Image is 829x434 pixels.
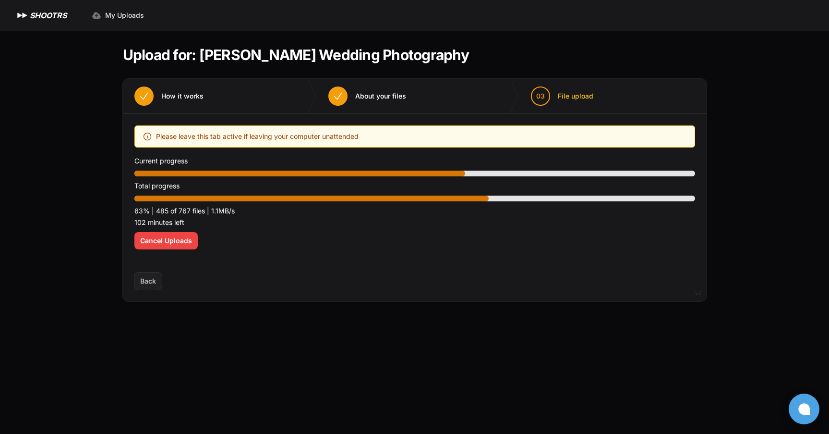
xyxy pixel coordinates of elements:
h1: Upload for: [PERSON_NAME] Wedding Photography [123,46,469,63]
span: 03 [536,91,545,101]
span: About your files [355,91,406,101]
p: Current progress [134,155,695,167]
p: 63% | 485 of 767 files | 1.1MB/s [134,205,695,217]
button: 03 File upload [519,79,605,113]
button: Cancel Uploads [134,232,198,249]
button: Open chat window [789,394,819,424]
a: My Uploads [86,7,150,24]
button: About your files [317,79,418,113]
h1: SHOOTRS [30,10,67,21]
p: 102 minutes left [134,217,695,228]
span: File upload [558,91,593,101]
span: My Uploads [105,11,144,20]
span: Cancel Uploads [140,236,192,246]
p: Total progress [134,180,695,192]
button: How it works [123,79,215,113]
a: SHOOTRS SHOOTRS [15,10,67,21]
img: SHOOTRS [15,10,30,21]
span: How it works [161,91,204,101]
span: Please leave this tab active if leaving your computer unattended [156,131,359,142]
div: v2 [695,287,702,299]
